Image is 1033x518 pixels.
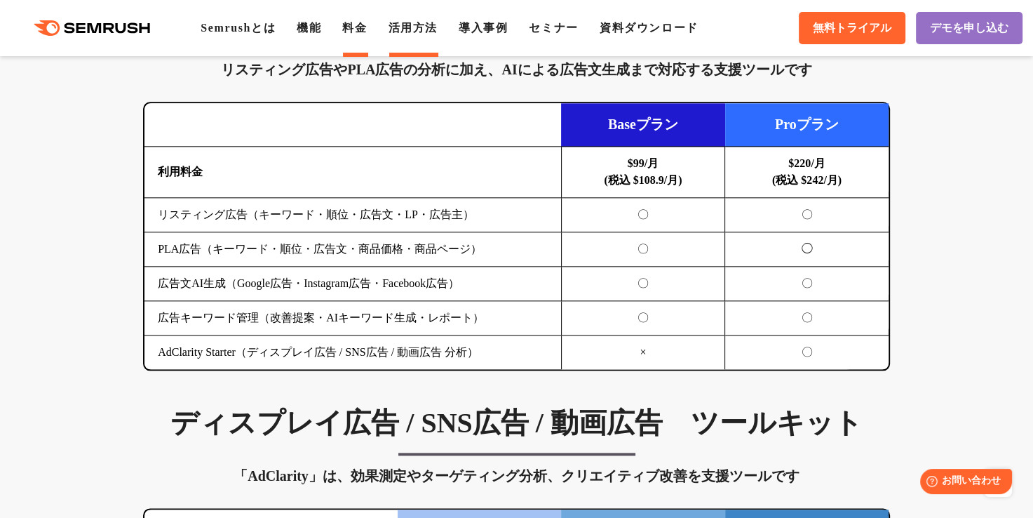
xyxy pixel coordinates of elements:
td: 〇 [561,198,724,232]
a: 無料トライアル [799,12,905,44]
h3: ディスプレイ広告 / SNS広告 / 動画広告 ツールキット [143,406,890,441]
td: 広告文AI生成（Google広告・Instagram広告・Facebook広告） [144,267,561,301]
td: Baseプラン [561,103,724,147]
a: セミナー [529,22,578,34]
a: 資料ダウンロード [600,22,698,34]
b: $99/月 (税込 $108.9/月) [604,157,682,186]
td: 〇 [725,198,889,232]
span: 無料トライアル [813,21,891,36]
a: 導入事例 [459,22,508,34]
td: Proプラン [725,103,889,147]
td: 〇 [725,336,889,370]
div: リスティング広告やPLA広告の分析に加え、AIによる広告文生成まで対応する支援ツールです [143,58,890,81]
td: PLA広告（キーワード・順位・広告文・商品価格・商品ページ） [144,232,561,267]
a: 料金 [342,22,367,34]
iframe: Help widget launcher [908,463,1018,503]
td: リスティング広告（キーワード・順位・広告文・LP・広告主） [144,198,561,232]
td: AdClarity Starter（ディスプレイ広告 / SNS広告 / 動画広告 分析） [144,336,561,370]
a: 機能 [297,22,321,34]
td: 〇 [561,232,724,267]
b: $220/月 (税込 $242/月) [772,157,842,186]
a: デモを申し込む [916,12,1022,44]
span: デモを申し込む [930,21,1008,36]
td: ◯ [725,232,889,267]
td: 〇 [561,267,724,301]
td: 〇 [725,301,889,336]
a: Semrushとは [201,22,276,34]
td: 〇 [725,267,889,301]
b: 利用料金 [158,166,203,178]
a: 活用方法 [389,22,438,34]
td: 広告キーワード管理（改善提案・AIキーワード生成・レポート） [144,301,561,336]
div: 「AdClarity」は、効果測定やターゲティング分析、クリエイティブ改善を支援ツールです [143,465,890,487]
td: 〇 [561,301,724,336]
td: × [561,336,724,370]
